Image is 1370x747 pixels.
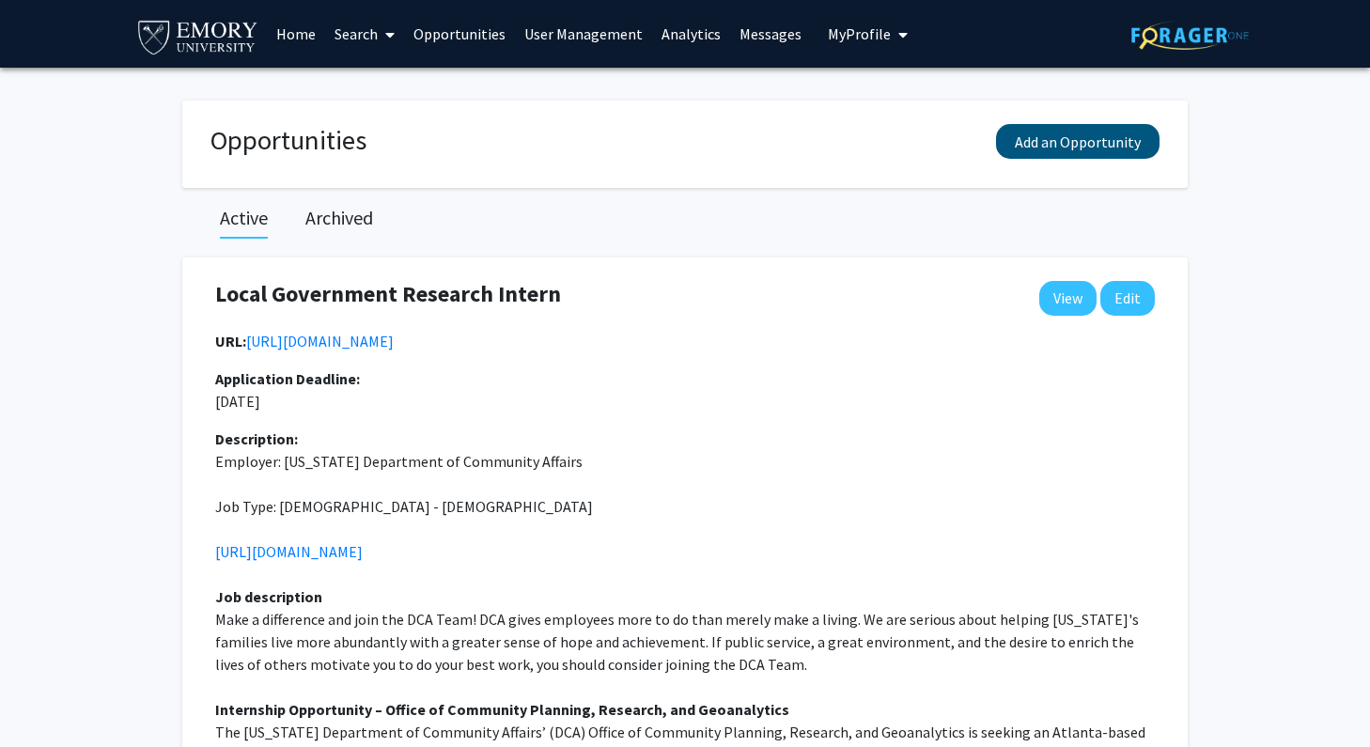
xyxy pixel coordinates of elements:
p: Make a difference and join the DCA Team! DCA gives employees more to do than merely make a living... [215,608,1155,676]
button: Add an Opportunity [996,124,1160,159]
button: Edit [1100,281,1155,316]
p: [DATE] [215,367,590,412]
a: User Management [515,1,652,67]
a: Opens in a new tab [246,332,394,350]
div: Description: [215,428,1155,450]
h2: Active [220,207,268,229]
b: URL: [215,332,246,350]
a: View [1039,281,1097,316]
p: Job Type: [DEMOGRAPHIC_DATA] - [DEMOGRAPHIC_DATA] [215,495,1155,518]
iframe: Chat [14,662,80,733]
h4: Local Government Research Intern [215,281,561,308]
span: My Profile [828,24,891,43]
a: Analytics [652,1,730,67]
a: Opportunities [404,1,515,67]
a: Messages [730,1,811,67]
h2: Archived [305,207,373,229]
img: Emory University Logo [135,15,260,57]
strong: Job description [215,587,322,606]
p: Employer: [US_STATE] Department of Community Affairs [215,450,1155,473]
img: ForagerOne Logo [1131,21,1249,50]
h1: Opportunities [210,124,366,157]
b: Application Deadline: [215,369,360,388]
a: Home [267,1,325,67]
a: [URL][DOMAIN_NAME] [215,542,363,561]
strong: Internship Opportunity – Office of Community Planning, Research, and Geoanalytics [215,700,789,719]
a: Search [325,1,404,67]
